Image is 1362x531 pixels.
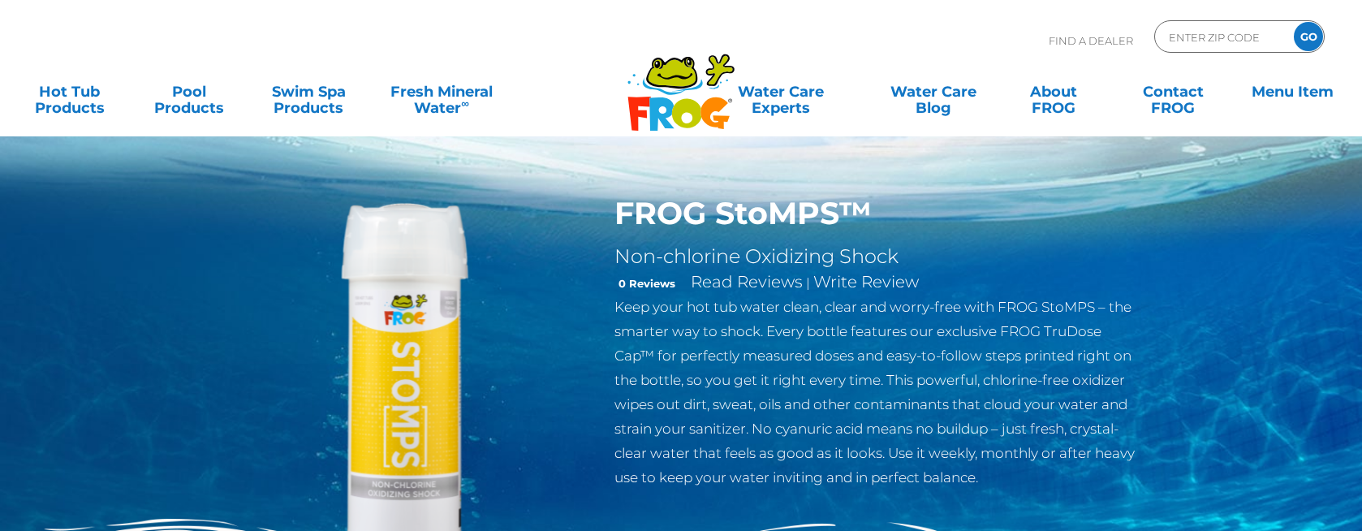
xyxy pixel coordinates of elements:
h1: FROG StoMPS™ [614,195,1144,232]
img: Frog Products Logo [619,32,743,132]
a: Hot TubProducts [16,76,123,108]
a: Water CareExperts [694,76,867,108]
input: GO [1294,22,1323,51]
a: PoolProducts [136,76,242,108]
a: Menu Item [1239,76,1346,108]
sup: ∞ [461,97,469,110]
a: Swim SpaProducts [256,76,362,108]
strong: 0 Reviews [619,277,675,290]
a: Water CareBlog [881,76,987,108]
a: ContactFROG [1120,76,1226,108]
a: Fresh MineralWater∞ [375,76,508,108]
a: Write Review [813,272,919,291]
span: | [806,275,810,291]
p: Find A Dealer [1049,20,1133,61]
a: AboutFROG [1000,76,1106,108]
h2: Non-chlorine Oxidizing Shock [614,244,1144,269]
p: Keep your hot tub water clean, clear and worry-free with FROG StoMPS – the smarter way to shock. ... [614,295,1144,490]
a: Read Reviews [691,272,803,291]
